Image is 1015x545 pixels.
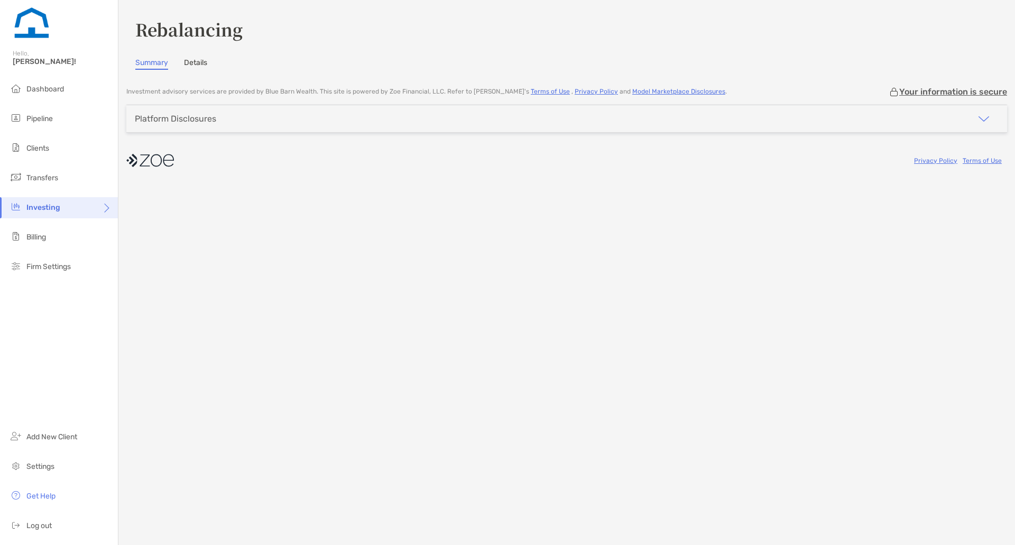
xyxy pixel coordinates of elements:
[26,432,77,441] span: Add New Client
[963,157,1002,164] a: Terms of Use
[632,88,725,95] a: Model Marketplace Disclosures
[135,58,168,70] a: Summary
[13,57,112,66] span: [PERSON_NAME]!
[184,58,207,70] a: Details
[26,462,54,471] span: Settings
[126,149,174,172] img: company logo
[26,144,49,153] span: Clients
[10,141,22,154] img: clients icon
[126,88,727,96] p: Investment advisory services are provided by Blue Barn Wealth . This site is powered by Zoe Finan...
[10,230,22,243] img: billing icon
[10,489,22,502] img: get-help icon
[575,88,618,95] a: Privacy Policy
[26,173,58,182] span: Transfers
[10,260,22,272] img: firm-settings icon
[10,112,22,124] img: pipeline icon
[26,114,53,123] span: Pipeline
[13,4,51,42] img: Zoe Logo
[10,82,22,95] img: dashboard icon
[26,492,56,501] span: Get Help
[10,459,22,472] img: settings icon
[899,87,1007,97] p: Your information is secure
[10,200,22,213] img: investing icon
[26,203,60,212] span: Investing
[914,157,957,164] a: Privacy Policy
[26,85,64,94] span: Dashboard
[10,171,22,183] img: transfers icon
[26,262,71,271] span: Firm Settings
[135,114,216,124] div: Platform Disclosures
[135,17,998,41] h3: Rebalancing
[10,519,22,531] img: logout icon
[531,88,570,95] a: Terms of Use
[26,233,46,242] span: Billing
[10,430,22,442] img: add_new_client icon
[977,113,990,125] img: icon arrow
[26,521,52,530] span: Log out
